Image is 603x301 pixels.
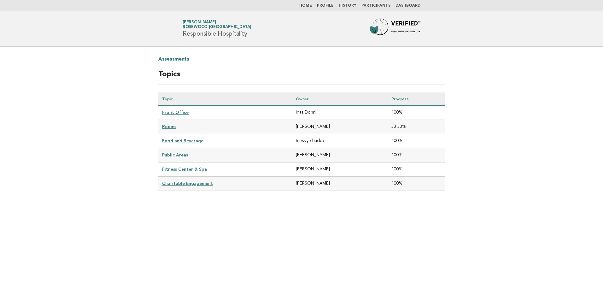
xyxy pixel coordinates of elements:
a: Rooms [162,124,176,129]
td: 100% [388,177,445,191]
th: Owner [292,92,388,106]
h2: Topics [158,69,445,85]
td: 100% [388,162,445,177]
td: 100% [388,148,445,162]
td: [PERSON_NAME] [292,162,388,177]
a: Public Areas [162,152,188,157]
a: Food and Beverage [162,138,203,143]
a: Front Office [162,110,189,115]
a: History [339,4,356,8]
a: [PERSON_NAME]Rosewood [GEOGRAPHIC_DATA] [183,20,251,29]
th: Progress [388,92,445,106]
td: [PERSON_NAME] [292,177,388,191]
a: Assessments [158,54,189,64]
td: 33.33% [388,120,445,134]
a: Fitness Center & Spa [162,167,207,172]
th: Topic [158,92,292,106]
a: Participants [361,4,390,8]
a: Charitable Engagement [162,181,213,186]
a: Dashboard [395,4,420,8]
a: Home [299,4,312,8]
h1: Responsible Hospitality [183,21,251,37]
td: [PERSON_NAME] [292,120,388,134]
td: [PERSON_NAME] [292,148,388,162]
td: Blessly chacko [292,134,388,148]
td: Inas Dohri [292,106,388,120]
td: 100% [388,106,445,120]
img: Forbes Travel Guide [370,19,420,39]
span: Rosewood [GEOGRAPHIC_DATA] [183,25,251,29]
a: Profile [317,4,334,8]
td: 100% [388,134,445,148]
